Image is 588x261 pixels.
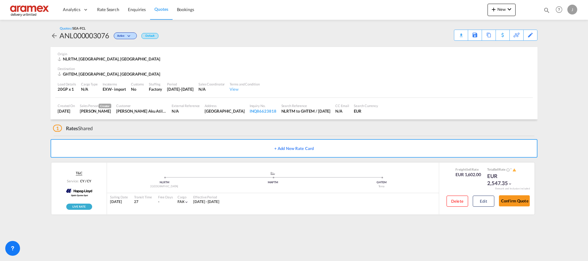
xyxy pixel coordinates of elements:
[327,184,436,188] div: Tema
[79,179,91,183] div: CY / CY
[149,82,162,86] div: Stuffing
[510,168,512,171] span: Subject to Remarks
[114,32,137,39] div: Change Status Here
[205,103,244,108] div: Address
[58,82,76,86] div: Load Details
[178,195,189,199] div: Cargo
[543,7,550,14] md-icon: icon-magnify
[81,86,98,92] div: N/A
[205,108,244,114] div: Ghana
[59,31,109,40] div: ANL000003076
[58,71,162,77] div: GHTEM, Tema, Africa
[81,82,98,86] div: Cargo Type
[335,108,349,114] div: N/A
[116,103,167,108] div: Customer
[116,108,167,114] div: Mavis Aku Atilusey (SHE)
[250,108,276,114] div: INQ86623818
[218,180,327,184] div: MAPTM
[167,82,194,86] div: Period
[457,30,465,35] div: Quote PDF is not available at this time
[447,196,468,207] button: Delete
[126,35,133,38] md-icon: icon-chevron-down
[487,172,518,187] div: EUR 2,547.35
[112,86,126,92] div: - import
[281,108,331,114] div: NLRTM to GHTEM / 2 Sep 2025
[51,31,59,40] div: icon-arrow-left
[354,108,378,114] div: EUR
[66,204,92,210] img: rpa-live-rate.png
[51,32,58,39] md-icon: icon-arrow-left
[567,5,577,14] div: J
[58,56,162,62] div: NLRTM, Rotterdam, Europe
[58,108,75,114] div: 2 Sep 2025
[172,103,200,108] div: External Reference
[60,26,86,31] div: Quotes /SEA-FCL
[354,103,378,108] div: Search Currency
[58,86,76,92] div: 20GP x 1
[490,7,513,12] span: New
[64,185,94,201] img: Hapag-Lloyd Spot
[158,195,173,199] div: Free Days
[63,6,80,13] span: Analytics
[455,172,481,178] div: EUR 1,602.00
[468,30,482,40] div: Save As Template
[508,182,512,186] md-icon: icon-chevron-down
[506,6,513,13] md-icon: icon-chevron-down
[487,167,518,172] div: Total Rate
[230,82,259,86] div: Terms and Condition
[158,199,159,205] div: -
[193,199,219,204] span: [DATE] - [DATE]
[193,199,219,205] div: 16 Sep 2025 - 16 Sep 2025
[457,31,465,35] md-icon: icon-download
[494,168,499,171] span: Sell
[543,7,550,16] div: icon-magnify
[512,168,516,172] button: icon-alert
[281,103,331,108] div: Search Reference
[51,139,537,158] button: + Add New Rate Card
[67,179,79,183] span: Service:
[9,3,51,17] img: dca169e0c7e311edbe1137055cab269e.png
[97,7,119,12] span: Rate Search
[110,199,128,205] div: [DATE]
[103,82,126,86] div: Incoterms
[72,26,85,30] span: SEA-FCL
[554,4,567,15] div: Help
[80,103,111,108] div: Sales Person
[109,31,138,40] div: Change Status Here
[58,52,530,56] div: Origin
[327,180,436,184] div: GHTEM
[63,56,160,61] span: NLRTM, [GEOGRAPHIC_DATA], [GEOGRAPHIC_DATA]
[473,196,494,207] button: Edit
[134,199,152,205] div: 27
[53,125,93,132] div: Shared
[154,6,168,12] span: Quotes
[512,168,516,172] md-icon: icon-alert
[198,82,225,86] div: Sales Coordinator
[80,108,111,114] div: Janice Camporaso
[66,204,92,210] div: Rollable available
[76,171,82,176] span: T&C
[167,86,194,92] div: 16 Sep 2025
[58,103,75,108] div: Created On
[117,34,126,40] span: Active
[466,168,472,171] span: Sell
[490,6,497,13] md-icon: icon-plus 400-fg
[198,86,225,92] div: N/A
[131,86,144,92] div: No
[499,195,530,206] button: Confirm Quote
[131,82,144,86] div: Customs
[110,180,218,184] div: NLRTM
[554,4,564,15] span: Help
[110,195,128,199] div: Sailing Date
[110,184,218,188] div: [GEOGRAPHIC_DATA]
[491,187,534,190] div: Remark and Inclusion included
[335,103,349,108] div: CC Email
[193,195,219,199] div: Effective Period
[230,86,259,92] div: View
[99,104,111,108] span: Creator
[141,33,158,39] div: Default
[178,199,185,204] span: FAK
[455,167,481,172] div: Freight Rate
[103,86,112,92] div: EXW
